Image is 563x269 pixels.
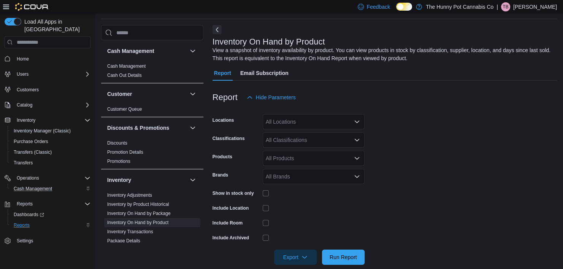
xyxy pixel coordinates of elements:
[11,126,90,135] span: Inventory Manager (Classic)
[107,72,142,78] span: Cash Out Details
[214,65,231,81] span: Report
[14,70,32,79] button: Users
[14,70,90,79] span: Users
[11,210,47,219] a: Dashboards
[188,123,197,132] button: Discounts & Promotions
[2,173,94,183] button: Operations
[17,87,39,93] span: Customers
[14,116,38,125] button: Inventory
[107,210,171,216] span: Inventory On Hand by Package
[17,117,35,123] span: Inventory
[2,199,94,209] button: Reports
[213,117,234,123] label: Locations
[17,71,29,77] span: Users
[279,250,312,265] span: Export
[396,3,412,11] input: Dark Mode
[107,140,127,146] a: Discounts
[274,250,317,265] button: Export
[101,138,203,169] div: Discounts & Promotions
[213,172,228,178] label: Brands
[213,154,232,160] label: Products
[14,138,48,145] span: Purchase Orders
[14,54,32,64] a: Home
[330,253,357,261] span: Run Report
[8,183,94,194] button: Cash Management
[14,199,90,209] span: Reports
[5,50,90,266] nav: Complex example
[107,47,154,55] h3: Cash Management
[213,135,245,142] label: Classifications
[14,160,33,166] span: Transfers
[503,2,508,11] span: TB
[107,64,146,69] a: Cash Management
[8,158,94,168] button: Transfers
[501,2,510,11] div: Tarek Bussiere
[213,46,553,62] div: View a snapshot of inventory availability by product. You can view products in stock by classific...
[2,84,94,95] button: Customers
[17,102,32,108] span: Catalog
[354,119,360,125] button: Open list of options
[11,221,33,230] a: Reports
[107,159,130,164] a: Promotions
[213,93,238,102] h3: Report
[240,65,289,81] span: Email Subscription
[107,176,187,184] button: Inventory
[188,89,197,99] button: Customer
[107,176,131,184] h3: Inventory
[11,148,90,157] span: Transfers (Classic)
[11,158,36,167] a: Transfers
[14,100,35,110] button: Catalog
[14,236,36,245] a: Settings
[213,235,249,241] label: Include Archived
[14,199,36,209] button: Reports
[8,220,94,231] button: Reports
[14,186,52,192] span: Cash Management
[14,173,42,183] button: Operations
[107,107,142,112] a: Customer Queue
[256,94,296,101] span: Hide Parameters
[17,238,33,244] span: Settings
[14,128,71,134] span: Inventory Manager (Classic)
[14,100,90,110] span: Catalog
[188,46,197,56] button: Cash Management
[11,221,90,230] span: Reports
[322,250,365,265] button: Run Report
[14,54,90,63] span: Home
[354,173,360,180] button: Open list of options
[15,3,49,11] img: Cova
[11,137,90,146] span: Purchase Orders
[107,229,153,235] span: Inventory Transactions
[11,158,90,167] span: Transfers
[2,115,94,126] button: Inventory
[8,147,94,158] button: Transfers (Classic)
[367,3,390,11] span: Feedback
[2,100,94,110] button: Catalog
[8,126,94,136] button: Inventory Manager (Classic)
[213,205,249,211] label: Include Location
[14,173,90,183] span: Operations
[244,90,299,105] button: Hide Parameters
[2,53,94,64] button: Home
[17,201,33,207] span: Reports
[101,62,203,83] div: Cash Management
[107,47,187,55] button: Cash Management
[107,220,168,226] span: Inventory On Hand by Product
[14,85,90,94] span: Customers
[17,56,29,62] span: Home
[354,137,360,143] button: Open list of options
[14,212,44,218] span: Dashboards
[8,209,94,220] a: Dashboards
[2,235,94,246] button: Settings
[107,238,140,244] span: Package Details
[14,85,42,94] a: Customers
[107,238,140,244] a: Package Details
[213,37,325,46] h3: Inventory On Hand by Product
[107,211,171,216] a: Inventory On Hand by Package
[2,69,94,80] button: Users
[14,222,30,228] span: Reports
